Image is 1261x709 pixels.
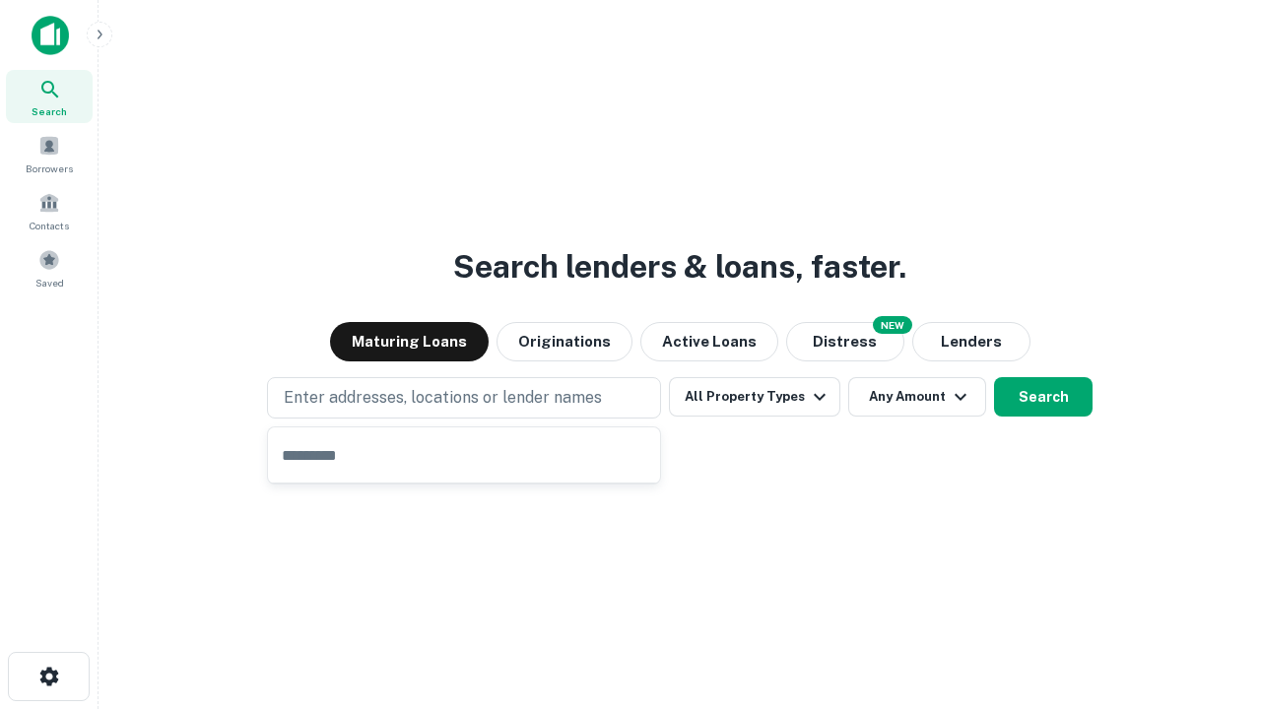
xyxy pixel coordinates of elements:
button: Any Amount [848,377,986,417]
a: Search [6,70,93,123]
button: Enter addresses, locations or lender names [267,377,661,419]
iframe: Chat Widget [1162,551,1261,646]
span: Search [32,103,67,119]
img: capitalize-icon.png [32,16,69,55]
button: All Property Types [669,377,840,417]
span: Saved [35,275,64,290]
button: Search [994,377,1093,417]
span: Borrowers [26,161,73,176]
p: Enter addresses, locations or lender names [284,386,602,410]
h3: Search lenders & loans, faster. [453,243,906,290]
div: NEW [873,316,912,334]
button: Search distressed loans with lien and other non-mortgage details. [786,322,904,361]
button: Originations [497,322,632,361]
a: Borrowers [6,127,93,180]
button: Active Loans [640,322,778,361]
span: Contacts [30,218,69,233]
button: Maturing Loans [330,322,489,361]
a: Saved [6,241,93,294]
button: Lenders [912,322,1030,361]
a: Contacts [6,184,93,237]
